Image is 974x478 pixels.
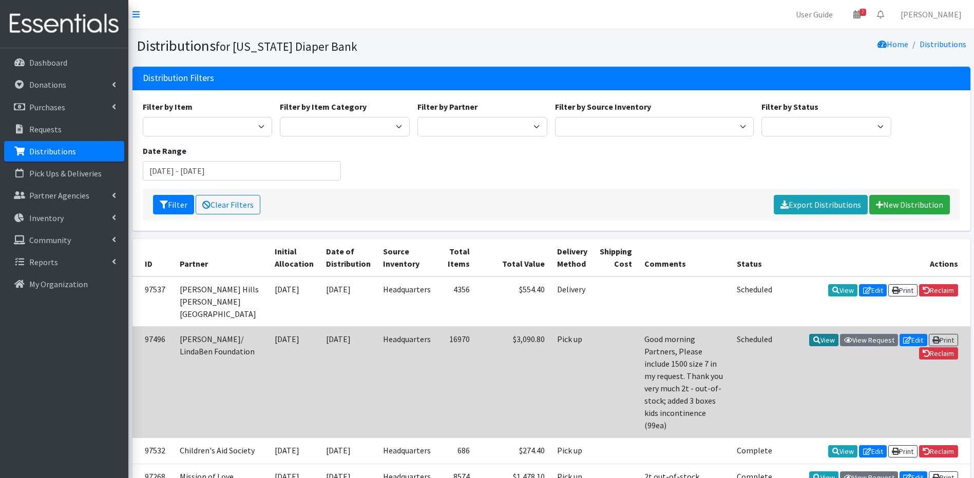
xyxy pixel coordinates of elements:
[919,347,958,360] a: Reclaim
[29,57,67,68] p: Dashboard
[132,437,174,464] td: 97532
[29,102,65,112] p: Purchases
[437,276,476,327] td: 4356
[174,437,269,464] td: Children's Aid Society
[731,239,778,276] th: Status
[137,37,548,55] h1: Distributions
[859,445,887,457] a: Edit
[437,239,476,276] th: Total Items
[638,239,731,276] th: Comments
[4,52,124,73] a: Dashboard
[888,284,918,296] a: Print
[377,239,437,276] th: Source Inventory
[476,326,551,437] td: $3,090.80
[174,239,269,276] th: Partner
[594,239,638,276] th: Shipping Cost
[377,276,437,327] td: Headquarters
[377,437,437,464] td: Headquarters
[919,284,958,296] a: Reclaim
[417,101,478,113] label: Filter by Partner
[551,276,594,327] td: Delivery
[4,163,124,184] a: Pick Ups & Deliveries
[269,437,320,464] td: [DATE]
[731,276,778,327] td: Scheduled
[476,437,551,464] td: $274.40
[788,4,841,25] a: User Guide
[4,141,124,162] a: Distributions
[216,39,357,54] small: for [US_STATE] Diaper Bank
[29,124,62,134] p: Requests
[29,190,89,201] p: Partner Agencies
[320,239,377,276] th: Date of Distribution
[377,326,437,437] td: Headquarters
[920,39,966,49] a: Distributions
[919,445,958,457] a: Reclaim
[280,101,367,113] label: Filter by Item Category
[859,284,887,296] a: Edit
[153,195,194,214] button: Filter
[29,279,88,289] p: My Organization
[638,326,731,437] td: Good morning Partners, Please include 1500 size 7 in my request. Thank you very much 2t - out-of-...
[437,326,476,437] td: 16970
[29,257,58,267] p: Reports
[774,195,868,214] a: Export Distributions
[551,437,594,464] td: Pick up
[4,74,124,95] a: Donations
[4,119,124,140] a: Requests
[809,334,838,346] a: View
[4,230,124,250] a: Community
[860,9,866,16] span: 2
[476,239,551,276] th: Total Value
[269,326,320,437] td: [DATE]
[555,101,651,113] label: Filter by Source Inventory
[320,276,377,327] td: [DATE]
[320,326,377,437] td: [DATE]
[196,195,260,214] a: Clear Filters
[269,239,320,276] th: Initial Allocation
[143,161,341,181] input: January 1, 2011 - December 31, 2011
[929,334,958,346] a: Print
[4,185,124,206] a: Partner Agencies
[132,239,174,276] th: ID
[869,195,950,214] a: New Distribution
[900,334,927,346] a: Edit
[143,73,214,84] h3: Distribution Filters
[4,274,124,294] a: My Organization
[143,101,193,113] label: Filter by Item
[840,334,898,346] a: View Request
[437,437,476,464] td: 686
[761,101,818,113] label: Filter by Status
[320,437,377,464] td: [DATE]
[4,208,124,228] a: Inventory
[4,97,124,117] a: Purchases
[143,145,186,157] label: Date Range
[551,239,594,276] th: Delivery Method
[29,79,66,90] p: Donations
[29,213,64,223] p: Inventory
[731,437,778,464] td: Complete
[731,326,778,437] td: Scheduled
[845,4,869,25] a: 2
[174,276,269,327] td: [PERSON_NAME] Hills [PERSON_NAME][GEOGRAPHIC_DATA]
[29,146,76,156] p: Distributions
[29,235,71,245] p: Community
[4,252,124,272] a: Reports
[132,326,174,437] td: 97496
[828,284,857,296] a: View
[551,326,594,437] td: Pick up
[892,4,970,25] a: [PERSON_NAME]
[828,445,857,457] a: View
[4,7,124,41] img: HumanEssentials
[29,168,102,178] p: Pick Ups & Deliveries
[476,276,551,327] td: $554.40
[888,445,918,457] a: Print
[269,276,320,327] td: [DATE]
[778,239,970,276] th: Actions
[132,276,174,327] td: 97537
[877,39,908,49] a: Home
[174,326,269,437] td: [PERSON_NAME]/ LindaBen Foundation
